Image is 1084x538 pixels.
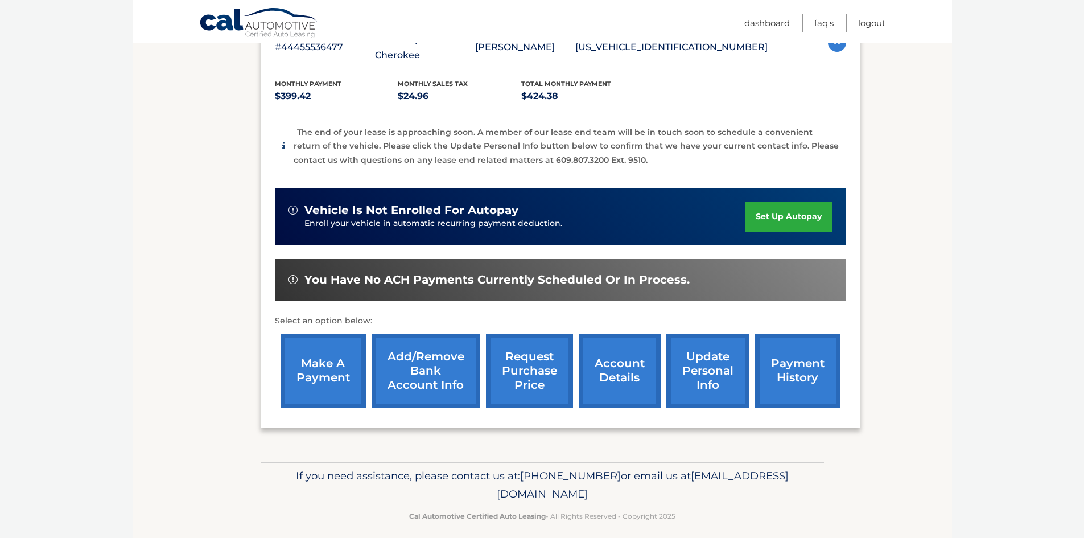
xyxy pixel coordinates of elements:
[858,14,885,32] a: Logout
[199,7,319,40] a: Cal Automotive
[268,510,817,522] p: - All Rights Reserved - Copyright 2025
[304,203,518,217] span: vehicle is not enrolled for autopay
[475,39,575,55] p: [PERSON_NAME]
[281,334,366,408] a: make a payment
[275,39,375,55] p: #44455536477
[409,512,546,520] strong: Cal Automotive Certified Auto Leasing
[294,127,839,165] p: The end of your lease is approaching soon. A member of our lease end team will be in touch soon t...
[275,80,341,88] span: Monthly Payment
[814,14,834,32] a: FAQ's
[372,334,480,408] a: Add/Remove bank account info
[304,273,690,287] span: You have no ACH payments currently scheduled or in process.
[520,469,621,482] span: [PHONE_NUMBER]
[745,202,832,232] a: set up autopay
[275,88,398,104] p: $399.42
[398,88,521,104] p: $24.96
[521,88,645,104] p: $424.38
[521,80,611,88] span: Total Monthly Payment
[744,14,790,32] a: Dashboard
[486,334,573,408] a: request purchase price
[268,467,817,503] p: If you need assistance, please contact us at: or email us at
[755,334,840,408] a: payment history
[275,314,846,328] p: Select an option below:
[666,334,749,408] a: update personal info
[288,275,298,284] img: alert-white.svg
[579,334,661,408] a: account details
[375,31,475,63] p: 2023 Jeep Grand Cherokee
[304,217,746,230] p: Enroll your vehicle in automatic recurring payment deduction.
[398,80,468,88] span: Monthly sales Tax
[575,39,768,55] p: [US_VEHICLE_IDENTIFICATION_NUMBER]
[288,206,298,215] img: alert-white.svg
